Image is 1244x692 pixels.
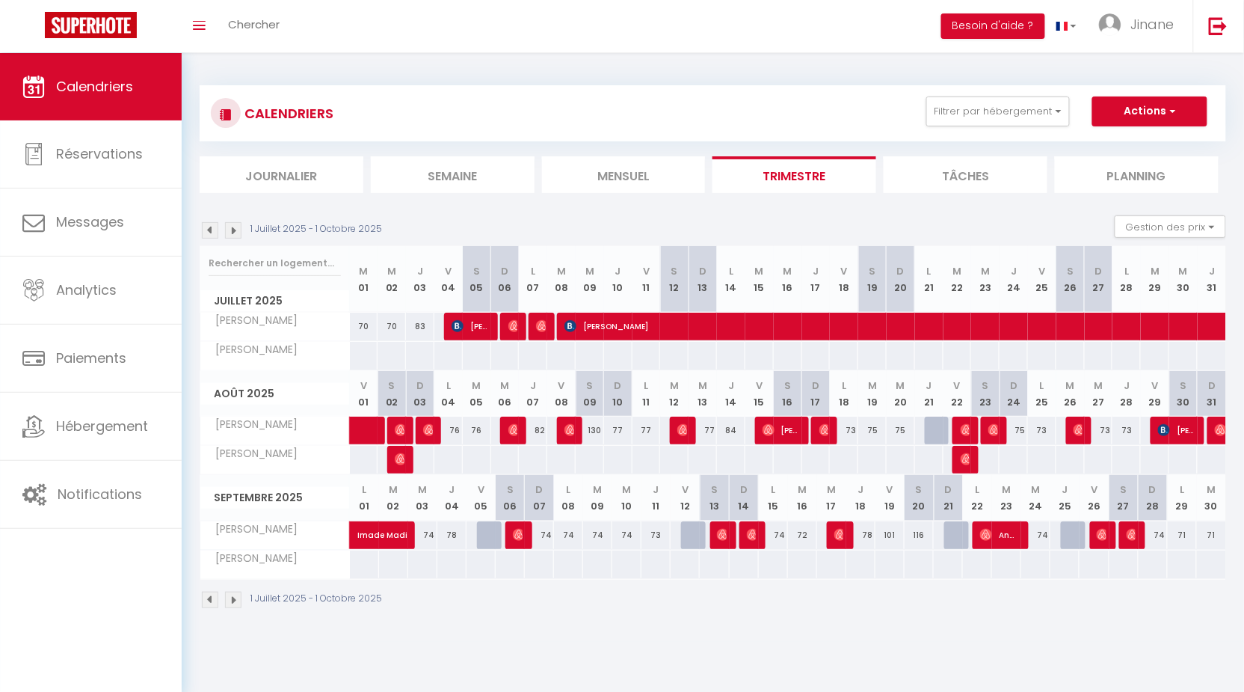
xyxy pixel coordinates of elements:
[858,246,887,313] th: 19
[745,371,774,417] th: 15
[1149,483,1157,497] abbr: D
[858,371,887,417] th: 19
[841,264,848,278] abbr: V
[798,483,807,497] abbr: M
[395,416,404,444] span: [PERSON_NAME]
[980,521,1018,549] span: Anas Human
[604,417,632,444] div: 77
[558,379,565,393] abbr: V
[1139,475,1168,521] th: 28
[1197,521,1226,549] div: 71
[406,246,434,313] th: 03
[842,379,846,393] abbr: L
[941,13,1045,39] button: Besoin d'aide ?
[632,417,661,444] div: 77
[445,264,452,278] abbr: V
[759,521,788,549] div: 74
[689,417,717,444] div: 77
[463,417,491,444] div: 76
[576,417,604,444] div: 130
[623,483,632,497] abbr: M
[653,483,659,497] abbr: J
[632,246,661,313] th: 11
[711,483,718,497] abbr: S
[728,379,734,393] abbr: J
[357,513,426,542] span: Imade Madi
[671,264,678,278] abbr: S
[934,475,963,521] th: 21
[643,264,650,278] abbr: V
[536,483,544,497] abbr: D
[500,379,509,393] abbr: M
[730,475,759,521] th: 14
[1085,417,1113,444] div: 73
[1115,215,1226,238] button: Gestion des prix
[712,156,876,193] li: Trimestre
[671,475,700,521] th: 12
[817,475,846,521] th: 17
[203,342,302,358] span: [PERSON_NAME]
[1198,371,1226,417] th: 31
[406,313,434,340] div: 83
[501,264,508,278] abbr: D
[417,264,423,278] abbr: J
[1180,379,1186,393] abbr: S
[463,246,491,313] th: 05
[745,246,774,313] th: 15
[1028,246,1056,313] th: 25
[1209,16,1228,35] img: logout
[905,521,934,549] div: 116
[1067,264,1074,278] abbr: S
[1050,475,1080,521] th: 25
[682,483,689,497] abbr: V
[547,371,576,417] th: 08
[982,379,989,393] abbr: S
[423,416,433,444] span: [PERSON_NAME]
[717,417,745,444] div: 84
[971,246,1000,313] th: 23
[531,264,535,278] abbr: L
[857,483,863,497] abbr: J
[1028,371,1056,417] th: 25
[446,379,451,393] abbr: L
[1028,417,1056,444] div: 73
[1151,264,1160,278] abbr: M
[961,416,970,444] span: [PERSON_NAME]
[437,475,466,521] th: 04
[1158,416,1196,444] span: [PERSON_NAME]
[449,483,455,497] abbr: J
[576,246,604,313] th: 09
[507,483,514,497] abbr: S
[466,475,496,521] th: 05
[783,264,792,278] abbr: M
[56,349,126,367] span: Paiements
[1180,483,1184,497] abbr: L
[58,485,142,503] span: Notifications
[1179,264,1188,278] abbr: M
[774,246,802,313] th: 16
[759,475,788,521] th: 15
[1000,371,1028,417] th: 24
[641,521,671,549] div: 73
[378,313,406,340] div: 70
[406,371,434,417] th: 03
[387,264,396,278] abbr: M
[717,246,745,313] th: 14
[530,379,536,393] abbr: J
[508,416,518,444] span: [PERSON_NAME]
[1168,521,1197,549] div: 71
[350,313,378,340] div: 70
[1066,379,1075,393] abbr: M
[992,475,1021,521] th: 23
[926,379,932,393] abbr: J
[1011,264,1017,278] abbr: J
[1056,246,1085,313] th: 26
[56,281,117,299] span: Analytics
[700,475,729,521] th: 13
[350,371,378,417] th: 01
[513,521,523,549] span: [PERSON_NAME]
[371,156,535,193] li: Semaine
[1127,521,1136,549] span: Kahine Karfa
[827,483,836,497] abbr: M
[1003,483,1011,497] abbr: M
